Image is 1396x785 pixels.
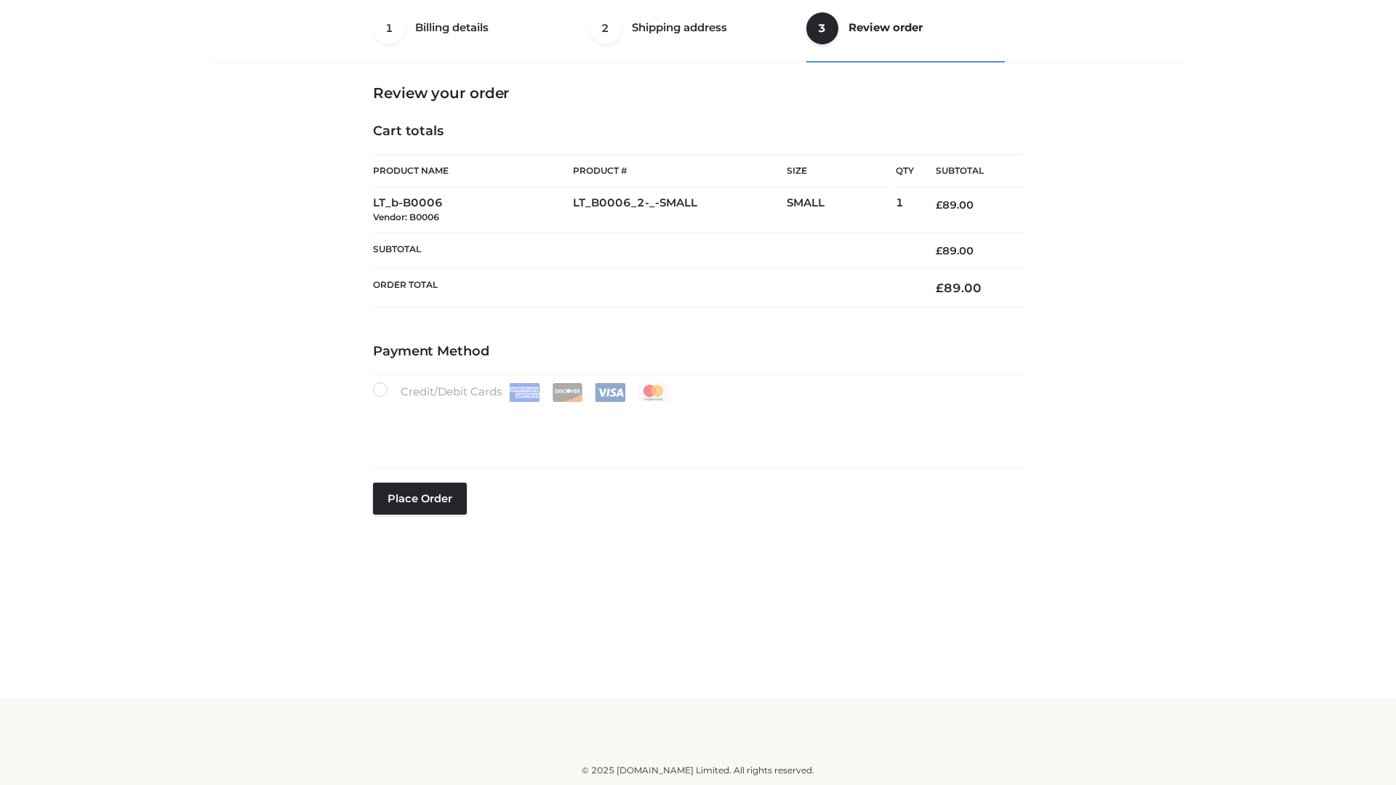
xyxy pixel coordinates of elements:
td: 1 [896,188,914,233]
th: Order Total [373,269,914,307]
small: Vendor: B0006 [373,212,439,222]
th: Qty [896,154,914,188]
bdi: 89.00 [936,244,974,257]
img: Visa [595,383,626,402]
label: Credit/Debit Cards [373,382,670,402]
img: Mastercard [638,383,669,402]
h3: Review your order [373,84,1023,102]
span: £ [936,244,942,257]
bdi: 89.00 [936,198,974,212]
th: Size [787,155,888,188]
bdi: 89.00 [936,281,982,295]
span: £ [936,198,942,212]
th: Product # [573,154,787,188]
div: © 2025 [DOMAIN_NAME] Limited. All rights reserved. [216,763,1180,778]
td: LT_b-B0006 [373,188,573,233]
td: SMALL [787,188,896,233]
button: Place order [373,483,467,515]
th: Product Name [373,154,573,188]
h4: Cart totals [373,124,1023,140]
img: Amex [509,383,540,402]
th: Subtotal [914,155,1023,188]
th: Subtotal [373,233,914,268]
span: £ [936,281,944,295]
img: Discover [552,383,583,402]
td: LT_B0006_2-_-SMALL [573,188,787,233]
iframe: Secure payment input frame [370,399,1020,452]
h4: Payment Method [373,344,1023,360]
